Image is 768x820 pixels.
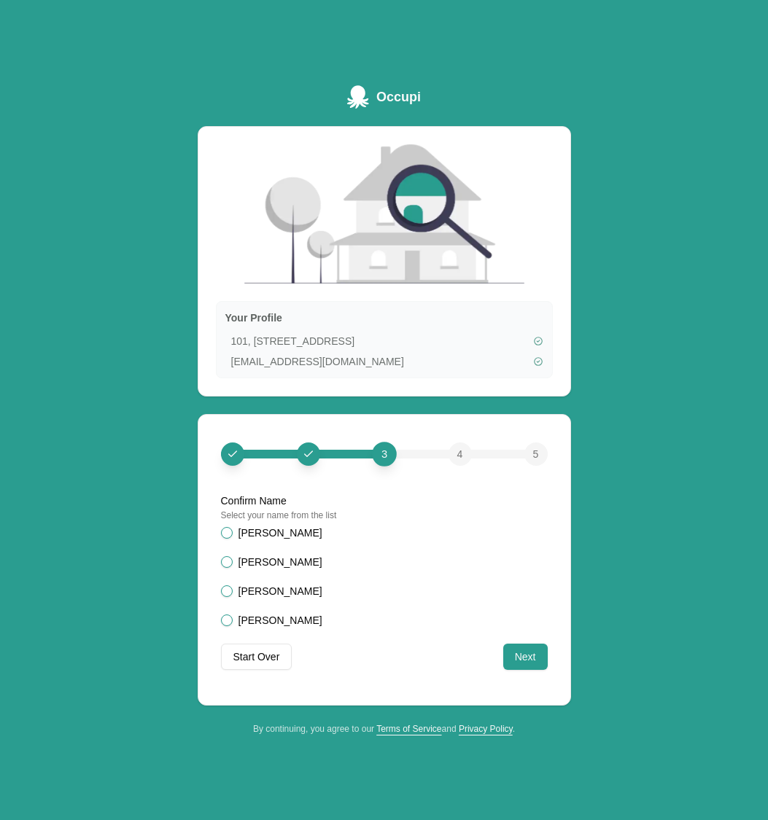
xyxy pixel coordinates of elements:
img: House searching illustration [244,144,524,284]
button: Next [503,644,548,670]
label: [PERSON_NAME] [238,615,322,625]
div: Select your name from the list [221,509,548,521]
button: Start Over [221,644,292,670]
a: Privacy Policy [459,724,513,734]
label: [PERSON_NAME] [238,586,322,596]
label: [PERSON_NAME] [238,557,322,567]
div: Confirm Name [221,493,548,508]
span: 3 [381,447,387,462]
span: 101, [STREET_ADDRESS] [231,334,527,348]
a: Occupi [347,85,421,109]
div: By continuing, you agree to our and . [198,723,571,735]
span: Occupi [376,87,421,107]
h3: Your Profile [225,311,543,325]
a: Terms of Service [376,724,441,734]
span: 4 [457,447,463,461]
label: [PERSON_NAME] [238,528,322,538]
span: [EMAIL_ADDRESS][DOMAIN_NAME] [231,354,527,369]
span: 5 [533,447,539,461]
